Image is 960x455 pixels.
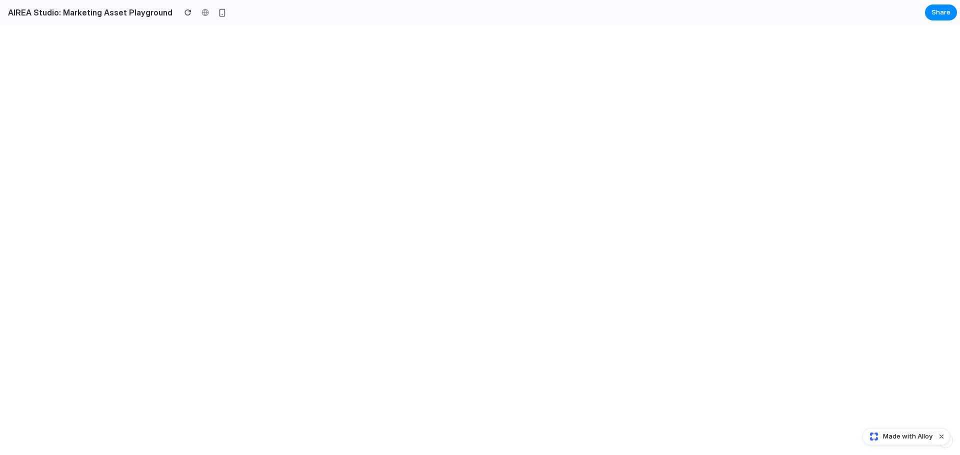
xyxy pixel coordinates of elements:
a: Made with Alloy [863,432,933,442]
button: Share [925,4,957,20]
h2: AIREA Studio: Marketing Asset Playground [4,6,172,18]
button: Dismiss watermark [935,431,947,443]
span: Share [931,7,950,17]
span: Made with Alloy [883,432,932,442]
